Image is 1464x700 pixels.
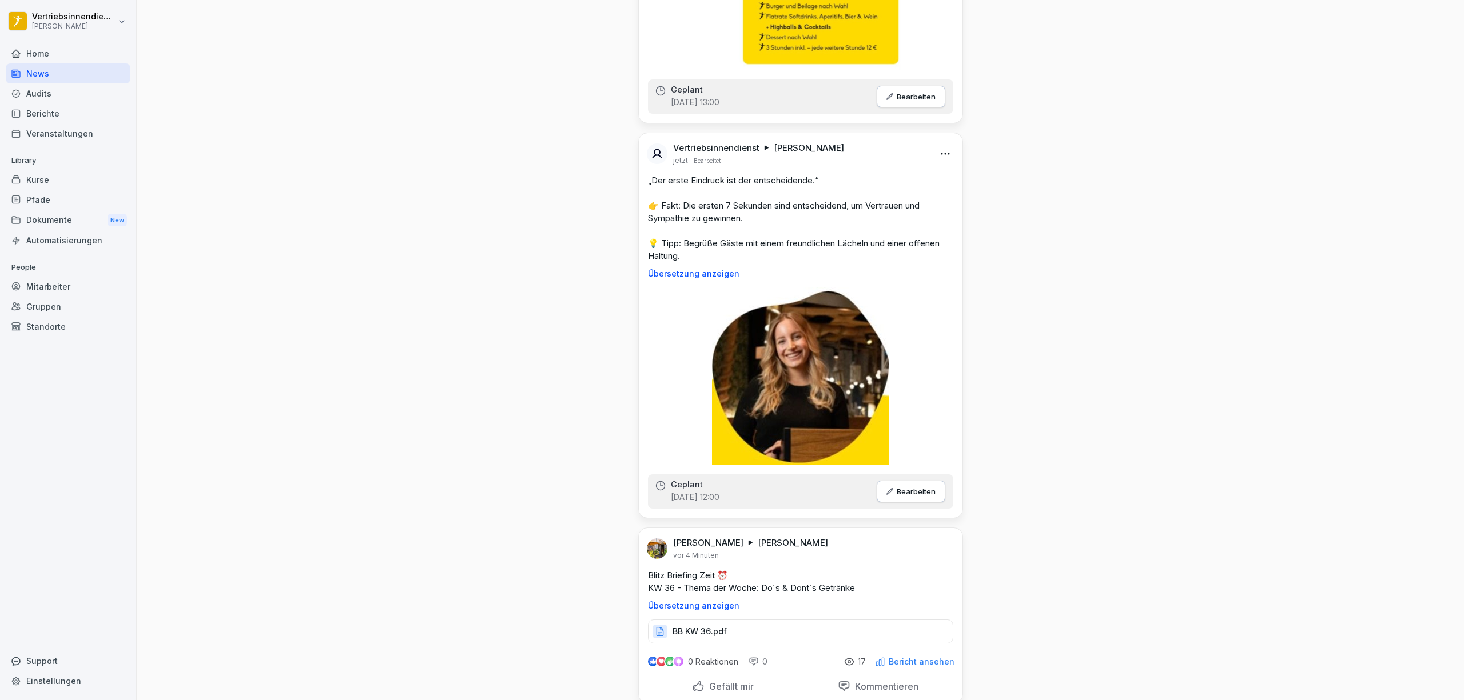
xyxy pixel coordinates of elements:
a: Audits [6,83,130,103]
p: Vertriebsinnendienst [32,12,116,22]
p: Kommentieren [850,681,918,692]
img: celebrate [665,657,675,666]
p: Gefällt mir [705,681,754,692]
p: „Der erste Eindruck ist der entscheidende.“ 👉 Fakt: Die ersten 7 Sekunden sind entscheidend, um V... [648,174,953,262]
p: [DATE] 13:00 [671,97,719,108]
a: Home [6,43,130,63]
img: love [657,657,666,666]
a: Einstellungen [6,671,130,691]
p: vor 4 Minuten [673,551,719,560]
p: Übersetzung anzeigen [648,269,953,278]
p: Bericht ansehen [889,657,954,666]
p: [DATE] 12:00 [671,491,719,503]
a: Mitarbeiter [6,277,130,297]
p: BB KW 36.pdf [673,626,727,637]
a: News [6,63,130,83]
div: Support [6,651,130,671]
a: Veranstaltungen [6,123,130,143]
a: Automatisierungen [6,230,130,250]
img: g2sav21xnkilg2851ekgkkp5.png [712,287,889,465]
img: like [648,657,657,666]
button: Bearbeiten [877,481,945,502]
p: Library [6,151,130,170]
div: 0 [749,656,767,667]
button: Bearbeiten [877,86,945,107]
p: [PERSON_NAME] [32,22,116,30]
p: jetzt [673,156,688,165]
p: [PERSON_NAME] [774,142,844,154]
p: Bearbeitet [694,156,721,165]
p: Bearbeiten [897,92,936,101]
p: Bearbeiten [897,487,936,496]
a: Kurse [6,170,130,190]
p: Geplant [671,85,703,94]
p: People [6,258,130,277]
a: Berichte [6,103,130,123]
a: DokumenteNew [6,210,130,231]
div: New [108,214,127,227]
img: ahtvx1qdgs31qf7oeejj87mb.png [647,538,667,559]
p: Vertriebsinnendienst [673,142,759,154]
div: Dokumente [6,210,130,231]
p: Blitz Briefing Zeit ⏰ KW 36 - Thema der Woche: Do´s & Dont´s Getränke [648,569,953,594]
p: Übersetzung anzeigen [648,601,953,610]
p: 17 [858,657,866,666]
p: Geplant [671,480,703,489]
a: BB KW 36.pdf [648,629,953,641]
p: [PERSON_NAME] [758,537,828,549]
p: 0 Reaktionen [688,657,738,666]
a: Gruppen [6,297,130,317]
a: Standorte [6,317,130,337]
img: inspiring [674,657,683,667]
p: [PERSON_NAME] [673,537,743,549]
a: Pfade [6,190,130,210]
